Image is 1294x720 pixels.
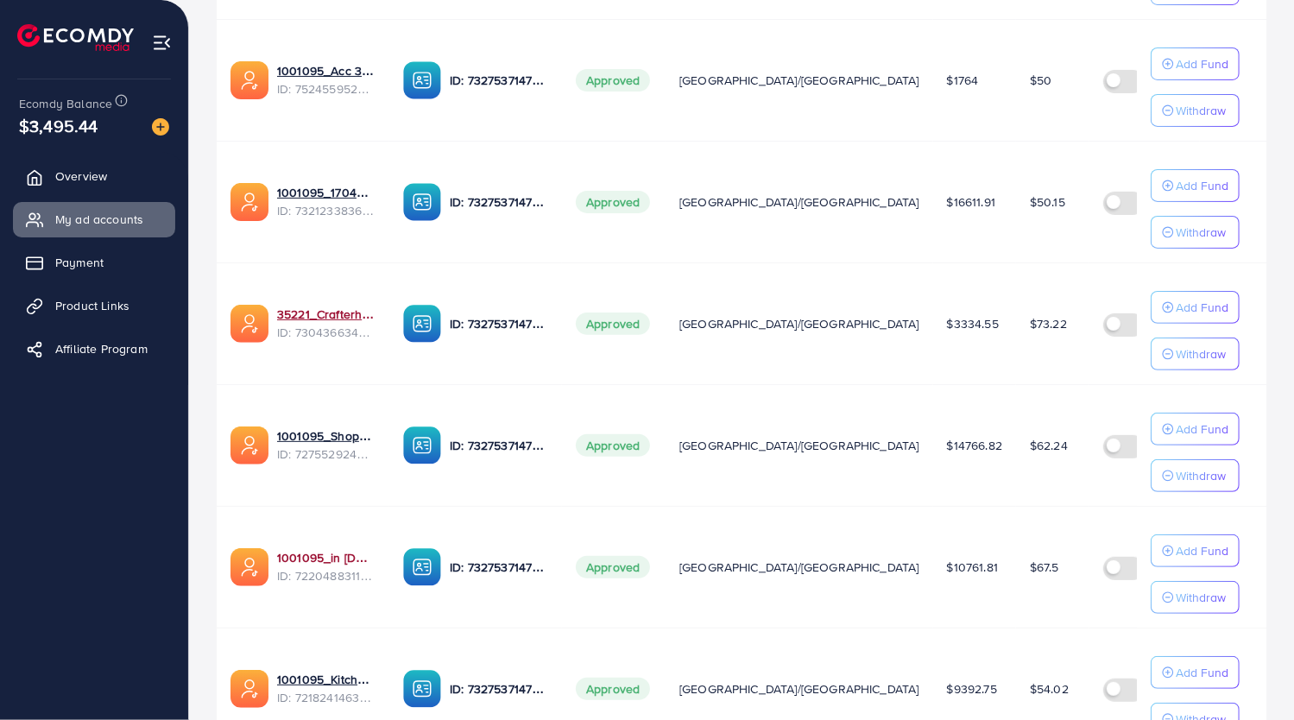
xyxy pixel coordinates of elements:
[1176,297,1228,318] p: Add Fund
[679,72,919,89] span: [GEOGRAPHIC_DATA]/[GEOGRAPHIC_DATA]
[1030,315,1067,332] span: $73.22
[403,426,441,464] img: ic-ba-acc.ded83a64.svg
[1151,291,1240,324] button: Add Fund
[947,680,997,698] span: $9392.75
[1151,534,1240,567] button: Add Fund
[1176,54,1228,74] p: Add Fund
[576,313,650,335] span: Approved
[576,678,650,700] span: Approved
[19,113,98,138] span: $3,495.44
[1030,559,1059,576] span: $67.5
[576,69,650,92] span: Approved
[403,548,441,586] img: ic-ba-acc.ded83a64.svg
[1176,540,1228,561] p: Add Fund
[1151,459,1240,492] button: Withdraw
[679,315,919,332] span: [GEOGRAPHIC_DATA]/[GEOGRAPHIC_DATA]
[1176,465,1226,486] p: Withdraw
[17,24,134,51] img: logo
[576,556,650,578] span: Approved
[947,315,999,332] span: $3334.55
[277,549,376,584] div: <span class='underline'>1001095_in vogue.pk_1681150971525</span></br>7220488311670947841
[152,33,172,53] img: menu
[1151,656,1240,689] button: Add Fund
[450,313,548,334] p: ID: 7327537147282571265
[403,670,441,708] img: ic-ba-acc.ded83a64.svg
[13,245,175,280] a: Payment
[277,427,376,445] a: 1001095_Shopping Center
[1151,413,1240,445] button: Add Fund
[55,211,143,228] span: My ad accounts
[277,671,376,706] div: <span class='underline'>1001095_Kitchenlyst_1680641549988</span></br>7218241463522476034
[1176,344,1226,364] p: Withdraw
[1030,193,1065,211] span: $50.15
[277,689,376,706] span: ID: 7218241463522476034
[679,193,919,211] span: [GEOGRAPHIC_DATA]/[GEOGRAPHIC_DATA]
[1151,94,1240,127] button: Withdraw
[277,549,376,566] a: 1001095_in [DOMAIN_NAME]_1681150971525
[679,437,919,454] span: [GEOGRAPHIC_DATA]/[GEOGRAPHIC_DATA]
[1176,587,1226,608] p: Withdraw
[1030,72,1051,89] span: $50
[55,340,148,357] span: Affiliate Program
[1030,437,1068,454] span: $62.24
[1221,642,1281,707] iframe: Chat
[230,548,268,586] img: ic-ads-acc.e4c84228.svg
[450,435,548,456] p: ID: 7327537147282571265
[947,72,979,89] span: $1764
[1030,680,1069,698] span: $54.02
[947,437,1002,454] span: $14766.82
[1151,216,1240,249] button: Withdraw
[450,679,548,699] p: ID: 7327537147282571265
[55,167,107,185] span: Overview
[403,61,441,99] img: ic-ba-acc.ded83a64.svg
[277,567,376,584] span: ID: 7220488311670947841
[1176,175,1228,196] p: Add Fund
[277,184,376,219] div: <span class='underline'>1001095_1704607619722</span></br>7321233836078252033
[277,324,376,341] span: ID: 7304366343393296385
[1151,47,1240,80] button: Add Fund
[230,61,268,99] img: ic-ads-acc.e4c84228.svg
[679,680,919,698] span: [GEOGRAPHIC_DATA]/[GEOGRAPHIC_DATA]
[277,62,376,98] div: <span class='underline'>1001095_Acc 3_1751948238983</span></br>7524559526306070535
[450,557,548,578] p: ID: 7327537147282571265
[230,426,268,464] img: ic-ads-acc.e4c84228.svg
[230,670,268,708] img: ic-ads-acc.e4c84228.svg
[947,193,995,211] span: $16611.91
[576,434,650,457] span: Approved
[230,183,268,221] img: ic-ads-acc.e4c84228.svg
[55,297,129,314] span: Product Links
[1176,662,1228,683] p: Add Fund
[277,62,376,79] a: 1001095_Acc 3_1751948238983
[947,559,998,576] span: $10761.81
[13,288,175,323] a: Product Links
[403,183,441,221] img: ic-ba-acc.ded83a64.svg
[1151,338,1240,370] button: Withdraw
[1151,169,1240,202] button: Add Fund
[403,305,441,343] img: ic-ba-acc.ded83a64.svg
[277,671,376,688] a: 1001095_Kitchenlyst_1680641549988
[450,192,548,212] p: ID: 7327537147282571265
[1176,100,1226,121] p: Withdraw
[13,159,175,193] a: Overview
[679,559,919,576] span: [GEOGRAPHIC_DATA]/[GEOGRAPHIC_DATA]
[277,306,376,341] div: <span class='underline'>35221_Crafterhide ad_1700680330947</span></br>7304366343393296385
[55,254,104,271] span: Payment
[13,202,175,237] a: My ad accounts
[152,118,169,136] img: image
[1176,419,1228,439] p: Add Fund
[19,95,112,112] span: Ecomdy Balance
[277,306,376,323] a: 35221_Crafterhide ad_1700680330947
[230,305,268,343] img: ic-ads-acc.e4c84228.svg
[450,70,548,91] p: ID: 7327537147282571265
[13,332,175,366] a: Affiliate Program
[277,427,376,463] div: <span class='underline'>1001095_Shopping Center</span></br>7275529244510306305
[576,191,650,213] span: Approved
[1151,581,1240,614] button: Withdraw
[277,202,376,219] span: ID: 7321233836078252033
[277,80,376,98] span: ID: 7524559526306070535
[277,445,376,463] span: ID: 7275529244510306305
[1176,222,1226,243] p: Withdraw
[277,184,376,201] a: 1001095_1704607619722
